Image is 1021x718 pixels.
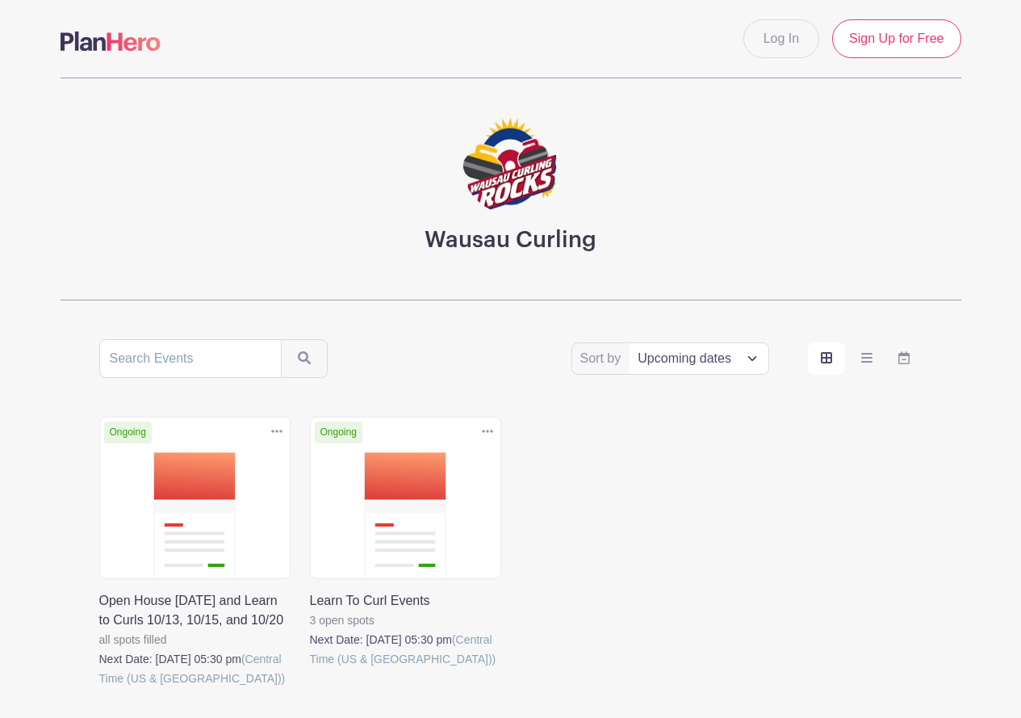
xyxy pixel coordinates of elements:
h3: Wausau Curling [425,227,596,254]
input: Search Events [99,339,282,378]
label: Sort by [580,349,626,368]
img: logo-1.png [462,117,559,214]
a: Sign Up for Free [832,19,960,58]
img: logo-507f7623f17ff9eddc593b1ce0a138ce2505c220e1c5a4e2b4648c50719b7d32.svg [61,31,161,51]
div: order and view [808,342,923,375]
a: Log In [743,19,819,58]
